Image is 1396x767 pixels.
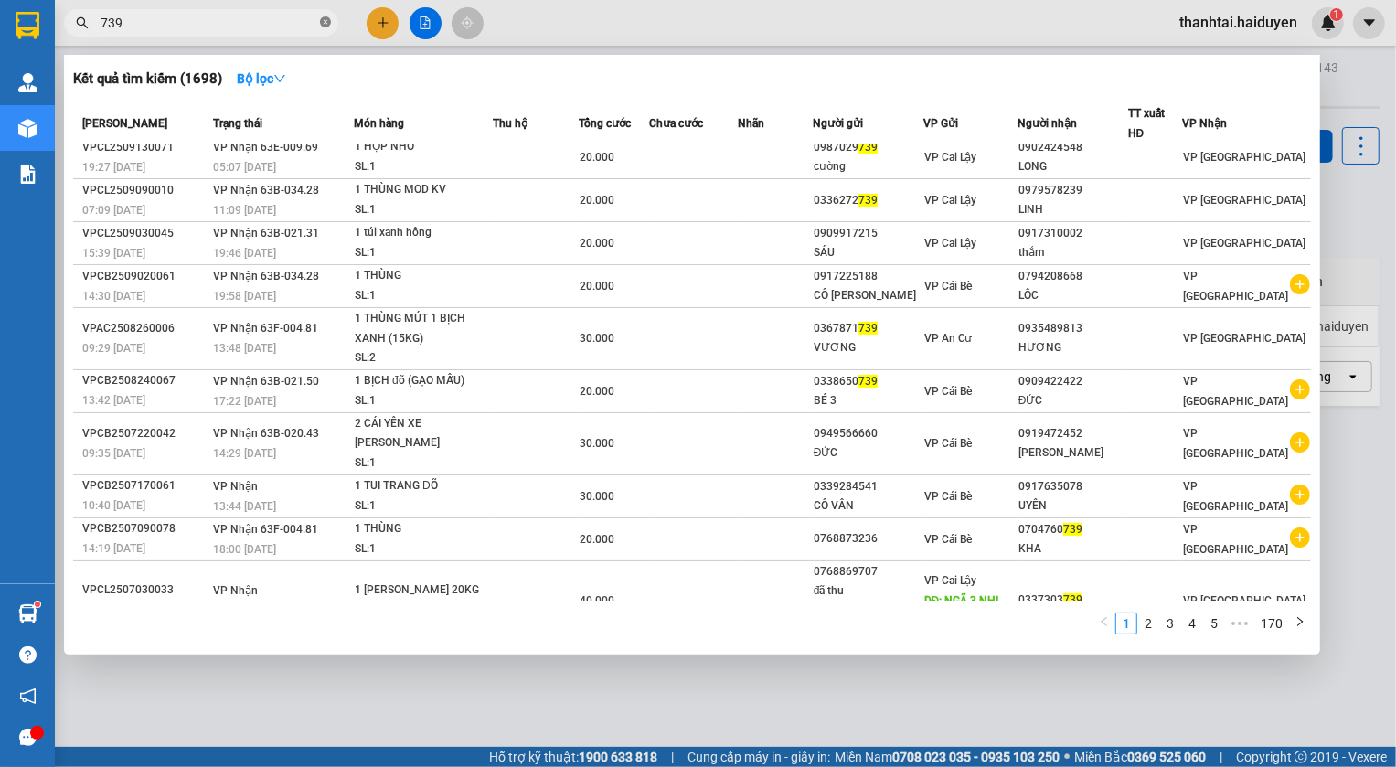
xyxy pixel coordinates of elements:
[1018,157,1127,176] div: LONG
[1204,613,1224,634] a: 5
[858,194,878,207] span: 739
[1290,379,1310,399] span: plus-circle
[1018,443,1127,463] div: [PERSON_NAME]
[355,391,492,411] div: SL: 1
[813,118,863,131] span: Người gửi
[1018,539,1127,559] div: KHA
[581,280,615,293] span: 20.000
[213,447,276,460] span: 14:29 [DATE]
[82,247,145,260] span: 15:39 [DATE]
[1093,613,1115,634] li: Previous Page
[924,237,977,250] span: VP Cai Lậy
[924,533,973,546] span: VP Cái Bè
[213,204,276,217] span: 11:09 [DATE]
[355,539,492,559] div: SL: 1
[924,385,973,398] span: VP Cái Bè
[1018,372,1127,391] div: 0909422422
[213,543,276,556] span: 18:00 [DATE]
[1018,243,1127,262] div: thắm
[1183,332,1305,345] span: VP [GEOGRAPHIC_DATA]
[581,490,615,503] span: 30.000
[1018,520,1127,539] div: 0704760
[814,529,922,549] div: 0768873236
[355,414,492,453] div: 2 CÁI YÊN XE [PERSON_NAME]
[82,290,145,303] span: 14:30 [DATE]
[1183,594,1305,607] span: VP [GEOGRAPHIC_DATA]
[82,118,167,131] span: [PERSON_NAME]
[1183,194,1305,207] span: VP [GEOGRAPHIC_DATA]
[213,184,319,197] span: VP Nhận 63B-034.28
[1018,477,1127,496] div: 0917635078
[1183,375,1288,408] span: VP [GEOGRAPHIC_DATA]
[320,15,331,32] span: close-circle
[1018,118,1077,131] span: Người nhận
[82,519,208,538] div: VPCB2507090078
[814,224,922,243] div: 0909917215
[355,266,492,286] div: 1 THÙNG
[82,181,208,200] div: VPCL2509090010
[82,267,208,286] div: VPCB2509020061
[19,687,37,705] span: notification
[858,141,878,154] span: 739
[1183,270,1288,303] span: VP [GEOGRAPHIC_DATA]
[814,286,922,305] div: CÔ [PERSON_NAME]
[1099,616,1110,627] span: left
[814,267,922,286] div: 0917225188
[18,119,37,138] img: warehouse-icon
[814,191,922,210] div: 0336272
[82,447,145,460] span: 09:35 [DATE]
[76,16,89,29] span: search
[355,348,492,368] div: SL: 2
[1183,523,1288,556] span: VP [GEOGRAPHIC_DATA]
[82,161,145,174] span: 19:27 [DATE]
[858,322,878,335] span: 739
[355,601,492,621] div: SL: 1
[581,533,615,546] span: 20.000
[1115,613,1137,634] li: 1
[213,161,276,174] span: 05:07 [DATE]
[355,496,492,517] div: SL: 1
[1183,237,1305,250] span: VP [GEOGRAPHIC_DATA]
[1018,138,1127,157] div: 0902424548
[213,427,319,440] span: VP Nhận 63B-020.43
[213,395,276,408] span: 17:22 [DATE]
[581,385,615,398] span: 20.000
[1018,496,1127,516] div: UYÊN
[814,424,922,443] div: 0949566660
[1018,319,1127,338] div: 0935489813
[1290,485,1310,505] span: plus-circle
[581,332,615,345] span: 30.000
[1093,613,1115,634] button: left
[355,223,492,243] div: 1 túi xanh hồng
[355,286,492,306] div: SL: 1
[1225,613,1254,634] li: Next 5 Pages
[1137,613,1159,634] li: 2
[814,138,922,157] div: 0987029
[1290,432,1310,453] span: plus-circle
[650,118,704,131] span: Chưa cước
[1183,427,1288,460] span: VP [GEOGRAPHIC_DATA]
[213,342,276,355] span: 13:48 [DATE]
[1018,200,1127,219] div: LINH
[1182,118,1227,131] span: VP Nhận
[924,594,999,627] span: DĐ: NGÃ 3 NHỊ QUÝ
[19,646,37,664] span: question-circle
[213,523,318,536] span: VP Nhận 63F-004.81
[213,141,318,154] span: VP Nhận 63E-009.69
[814,157,922,176] div: cường
[1295,616,1305,627] span: right
[213,322,318,335] span: VP Nhận 63F-004.81
[16,12,39,39] img: logo-vxr
[580,118,632,131] span: Tổng cước
[213,584,258,597] span: VP Nhận
[1254,613,1289,634] li: 170
[581,594,615,607] span: 40.000
[1159,613,1181,634] li: 3
[35,602,40,607] sup: 1
[1225,613,1254,634] span: •••
[82,476,208,495] div: VPCB2507170061
[814,319,922,338] div: 0367871
[1116,613,1136,634] a: 1
[82,342,145,355] span: 09:29 [DATE]
[19,729,37,746] span: message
